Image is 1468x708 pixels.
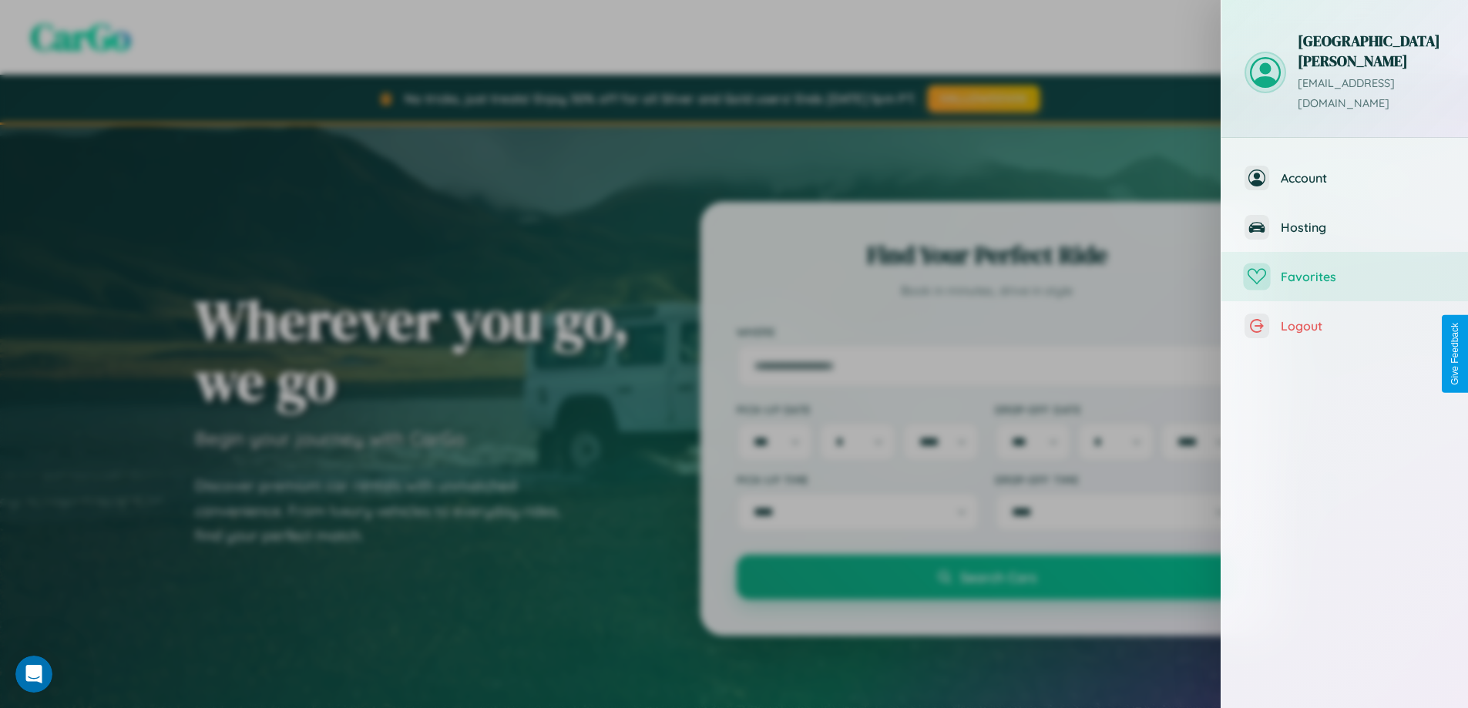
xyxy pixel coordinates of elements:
[1298,31,1445,71] h3: [GEOGRAPHIC_DATA] [PERSON_NAME]
[1221,153,1468,203] button: Account
[1298,74,1445,114] p: [EMAIL_ADDRESS][DOMAIN_NAME]
[1221,252,1468,301] button: Favorites
[1221,203,1468,252] button: Hosting
[1281,220,1445,235] span: Hosting
[1450,323,1460,385] div: Give Feedback
[1281,170,1445,186] span: Account
[1221,301,1468,351] button: Logout
[1281,318,1445,334] span: Logout
[1281,269,1445,284] span: Favorites
[15,656,52,693] iframe: Intercom live chat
